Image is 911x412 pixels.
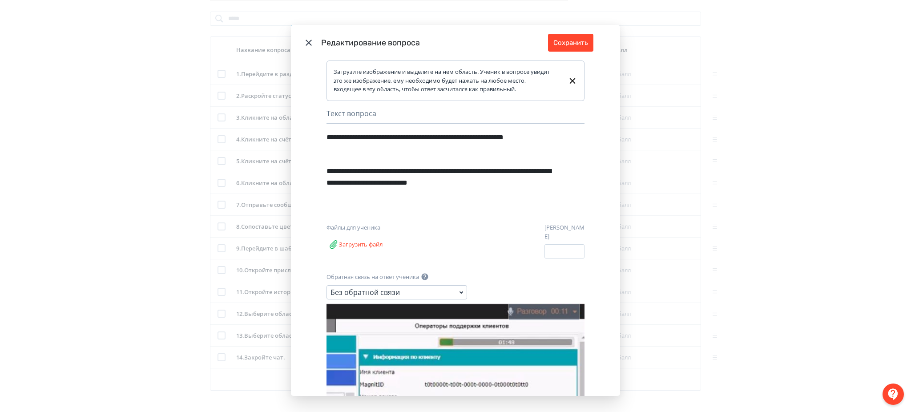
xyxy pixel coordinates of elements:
div: Редактирование вопроса [321,37,548,49]
div: Файлы для ученика [327,223,420,232]
button: Сохранить [548,34,593,52]
div: Загрузите изображение и выделите на нем область. Ученик в вопросе увидит это же изображение, ему ... [334,68,560,94]
label: [PERSON_NAME] [544,223,584,241]
div: Текст вопроса [327,108,584,124]
label: Обратная связь на ответ ученика [327,273,419,282]
div: Modal [291,25,620,396]
div: Без обратной связи [331,287,400,298]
